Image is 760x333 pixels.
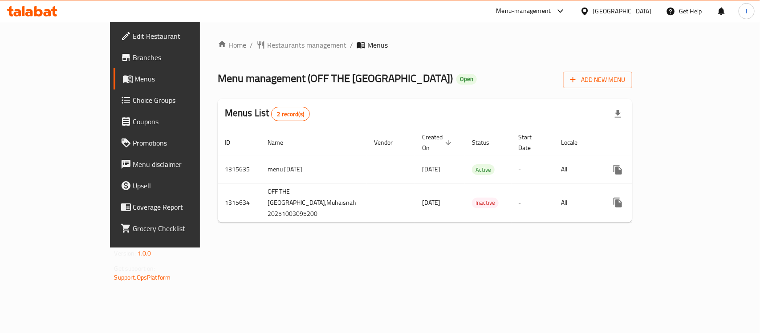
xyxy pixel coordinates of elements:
[260,183,367,222] td: OFF THE [GEOGRAPHIC_DATA],Muhaisnah 20251003095200
[496,6,551,16] div: Menu-management
[225,106,310,121] h2: Menus List
[271,107,310,121] div: Total records count
[472,198,499,208] span: Inactive
[218,129,700,223] table: enhanced table
[135,73,230,84] span: Menus
[607,159,629,180] button: more
[554,156,600,183] td: All
[114,111,237,132] a: Coupons
[114,218,237,239] a: Grocery Checklist
[600,129,700,156] th: Actions
[133,138,230,148] span: Promotions
[133,52,230,63] span: Branches
[218,183,260,222] td: 1315634
[133,116,230,127] span: Coupons
[133,180,230,191] span: Upsell
[218,68,453,88] span: Menu management ( OFF THE [GEOGRAPHIC_DATA] )
[472,137,501,148] span: Status
[114,248,136,259] span: Version:
[267,40,346,50] span: Restaurants management
[114,272,171,283] a: Support.OpsPlatform
[593,6,652,16] div: [GEOGRAPHIC_DATA]
[114,68,237,89] a: Menus
[367,40,388,50] span: Menus
[133,159,230,170] span: Menu disclaimer
[456,74,477,85] div: Open
[350,40,353,50] li: /
[260,156,367,183] td: menu [DATE]
[250,40,253,50] li: /
[422,163,440,175] span: [DATE]
[114,175,237,196] a: Upsell
[607,103,629,125] div: Export file
[138,248,151,259] span: 1.0.0
[554,183,600,222] td: All
[472,165,495,175] span: Active
[256,40,346,50] a: Restaurants management
[218,156,260,183] td: 1315635
[570,74,625,85] span: Add New Menu
[225,137,242,148] span: ID
[133,95,230,106] span: Choice Groups
[422,197,440,208] span: [DATE]
[268,137,295,148] span: Name
[561,137,589,148] span: Locale
[114,154,237,175] a: Menu disclaimer
[114,132,237,154] a: Promotions
[512,183,554,222] td: -
[114,263,155,274] span: Get support on:
[272,110,309,118] span: 2 record(s)
[563,72,632,88] button: Add New Menu
[422,132,454,153] span: Created On
[114,89,237,111] a: Choice Groups
[133,202,230,212] span: Coverage Report
[374,137,404,148] span: Vendor
[512,156,554,183] td: -
[607,192,629,213] button: more
[629,192,650,213] button: Change Status
[133,31,230,41] span: Edit Restaurant
[519,132,544,153] span: Start Date
[629,159,650,180] button: Change Status
[472,164,495,175] div: Active
[114,47,237,68] a: Branches
[456,75,477,83] span: Open
[218,40,633,50] nav: breadcrumb
[114,196,237,218] a: Coverage Report
[133,223,230,234] span: Grocery Checklist
[746,6,747,16] span: l
[114,25,237,47] a: Edit Restaurant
